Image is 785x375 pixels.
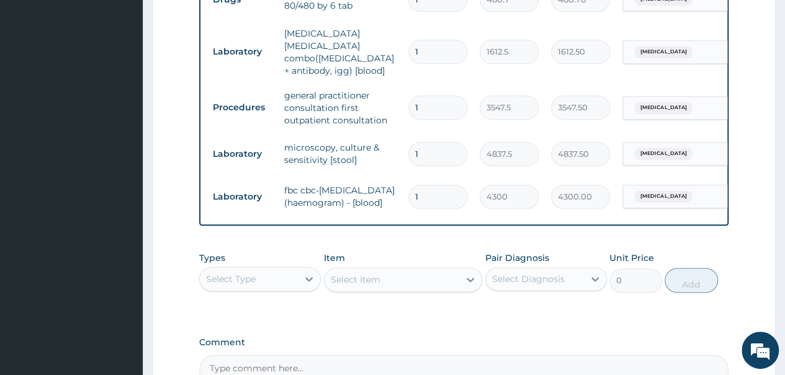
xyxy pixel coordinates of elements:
td: [MEDICAL_DATA] [MEDICAL_DATA] combo([MEDICAL_DATA]+ antibody, igg) [blood] [278,21,402,83]
label: Unit Price [609,252,654,264]
button: Add [665,268,717,293]
label: Item [324,252,345,264]
label: Pair Diagnosis [485,252,549,264]
div: Chat with us now [65,69,209,86]
span: We're online! [72,110,171,235]
div: Select Diagnosis [492,273,565,285]
td: Laboratory [207,143,278,165]
label: Comment [199,337,729,348]
div: Select Type [206,273,256,285]
span: [MEDICAL_DATA] [634,102,693,114]
label: Types [199,253,225,263]
span: [MEDICAL_DATA] [634,46,693,58]
td: Laboratory [207,40,278,63]
td: Laboratory [207,185,278,208]
span: [MEDICAL_DATA] [634,148,693,160]
span: [MEDICAL_DATA] [634,190,693,203]
textarea: Type your message and hit 'Enter' [6,246,236,289]
td: general practitioner consultation first outpatient consultation [278,83,402,133]
img: d_794563401_company_1708531726252_794563401 [23,62,50,93]
td: microscopy, culture & sensitivity [stool] [278,135,402,172]
div: Minimize live chat window [204,6,233,36]
td: Procedures [207,96,278,119]
td: fbc cbc-[MEDICAL_DATA] (haemogram) - [blood] [278,178,402,215]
